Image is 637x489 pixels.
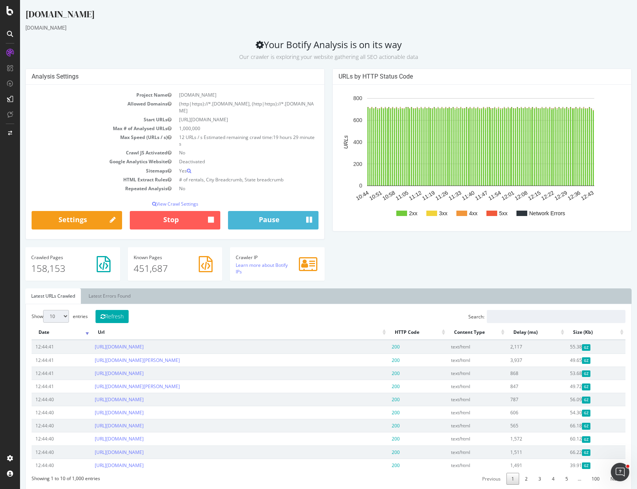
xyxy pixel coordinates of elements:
[562,397,571,403] span: Gzipped Content
[427,445,486,459] td: text/html
[427,353,486,367] td: text/html
[71,325,367,340] th: Url: activate to sort column ascending
[23,310,49,323] select: Showentries
[427,393,486,406] td: text/html
[546,189,562,201] text: 12:36
[414,189,429,201] text: 11:26
[333,95,342,102] text: 800
[12,472,80,482] div: Showing 1 to 10 of 1,000 entries
[449,210,458,216] text: 4xx
[75,396,124,403] a: [URL][DOMAIN_NAME]
[546,406,605,419] td: 54.30
[533,189,548,201] text: 12:29
[12,393,71,406] td: 12:44:40
[12,419,71,432] td: 12:44:40
[567,473,585,485] a: 100
[75,310,109,323] button: Refresh
[5,8,612,24] div: [DOMAIN_NAME]
[454,189,469,201] text: 11:47
[114,262,197,275] p: 451,687
[372,383,380,390] span: 200
[388,189,403,201] text: 11:12
[480,189,495,201] text: 12:01
[155,184,299,193] td: No
[427,406,486,419] td: text/html
[12,99,155,115] td: Allowed Domains
[12,201,298,207] p: View Crawl Settings
[486,325,546,340] th: Delay (ms): activate to sort column ascending
[486,459,546,472] td: 1,491
[560,189,575,201] text: 12:43
[12,90,155,99] td: Project Name
[486,445,546,459] td: 1,511
[155,99,299,115] td: (http|https)://*.[DOMAIN_NAME], (http|https)://*.[DOMAIN_NAME]
[513,473,526,485] a: 3
[11,262,94,275] p: 158,153
[12,432,71,445] td: 12:44:40
[75,357,160,363] a: [URL][DOMAIN_NAME][PERSON_NAME]
[5,288,61,304] a: Latest URLs Crawled
[546,325,605,340] th: Size (Kb): activate to sort column ascending
[12,73,298,80] h4: Analysis Settings
[63,288,116,304] a: Latest Errors Found
[75,462,124,469] a: [URL][DOMAIN_NAME]
[546,432,605,445] td: 60.12
[333,161,342,167] text: 200
[12,445,71,459] td: 12:44:40
[11,255,94,260] h4: Pages Crawled
[509,210,545,216] text: Network Errors
[155,90,299,99] td: [DOMAIN_NAME]
[323,136,329,149] text: URLs
[562,410,571,416] span: Gzipped Content
[372,343,380,350] span: 200
[155,115,299,124] td: [URL][DOMAIN_NAME]
[12,133,155,148] td: Max Speed (URLs / s)
[546,393,605,406] td: 56.09
[12,459,71,472] td: 12:44:40
[494,189,509,201] text: 12:08
[155,175,299,184] td: # of rentals, City Breadcrumb, State breadcrumb
[562,449,571,456] span: Gzipped Content
[486,393,546,406] td: 787
[318,90,603,225] svg: A chart.
[12,310,68,323] label: Show entries
[585,473,605,485] a: Next
[507,189,522,201] text: 12:15
[75,449,124,456] a: [URL][DOMAIN_NAME]
[372,396,380,403] span: 200
[12,124,155,133] td: Max # of Analysed URLs
[546,367,605,380] td: 53.68
[110,211,200,229] button: Stop
[427,189,443,201] text: 11:33
[427,325,486,340] th: Content Type: activate to sort column ascending
[155,166,299,175] td: Yes
[12,157,155,166] td: Google Analytics Website
[348,189,363,201] text: 10:51
[486,340,546,353] td: 2,117
[375,189,390,201] text: 11:05
[427,380,486,393] td: text/html
[427,340,486,353] td: text/html
[5,24,612,32] div: [DOMAIN_NAME]
[372,422,380,429] span: 200
[333,139,342,145] text: 400
[467,189,482,201] text: 11:54
[448,310,605,323] label: Search:
[486,432,546,445] td: 1,572
[219,53,398,60] small: Our crawler is exploring your website gathering all SEO actionable data
[12,353,71,367] td: 12:44:41
[611,463,629,481] iframe: Intercom live chat
[155,157,299,166] td: Deactivated
[389,210,397,216] text: 2xx
[12,175,155,184] td: HTML Extract Rules
[553,476,566,482] span: …
[427,419,486,432] td: text/html
[361,189,376,201] text: 10:58
[562,436,571,443] span: Gzipped Content
[159,134,295,147] span: 19 hours 29 minutes
[75,383,160,390] a: [URL][DOMAIN_NAME][PERSON_NAME]
[540,473,553,485] a: 5
[562,462,571,469] span: Gzipped Content
[546,340,605,353] td: 55.38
